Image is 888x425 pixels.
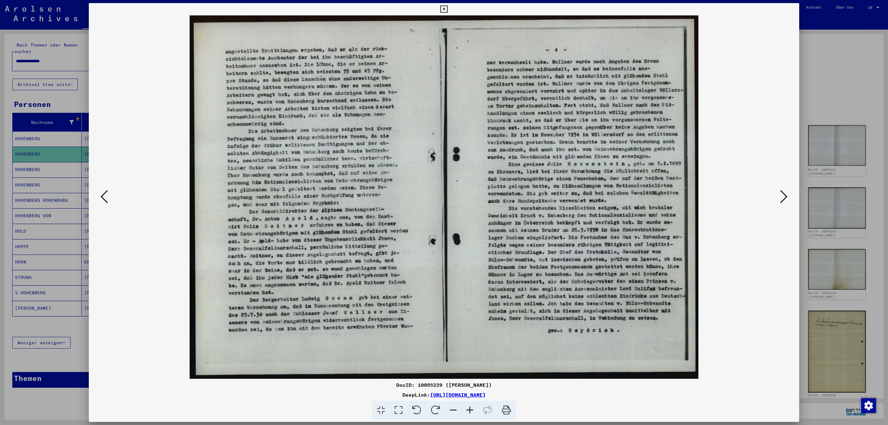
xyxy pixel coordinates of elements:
div: DeepLink: [89,391,799,398]
div: DocID: 10095229 ([PERSON_NAME]) [89,381,799,389]
img: Zustimmung ändern [861,398,876,413]
a: [URL][DOMAIN_NAME] [430,392,486,398]
img: 001.jpg [110,15,778,379]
